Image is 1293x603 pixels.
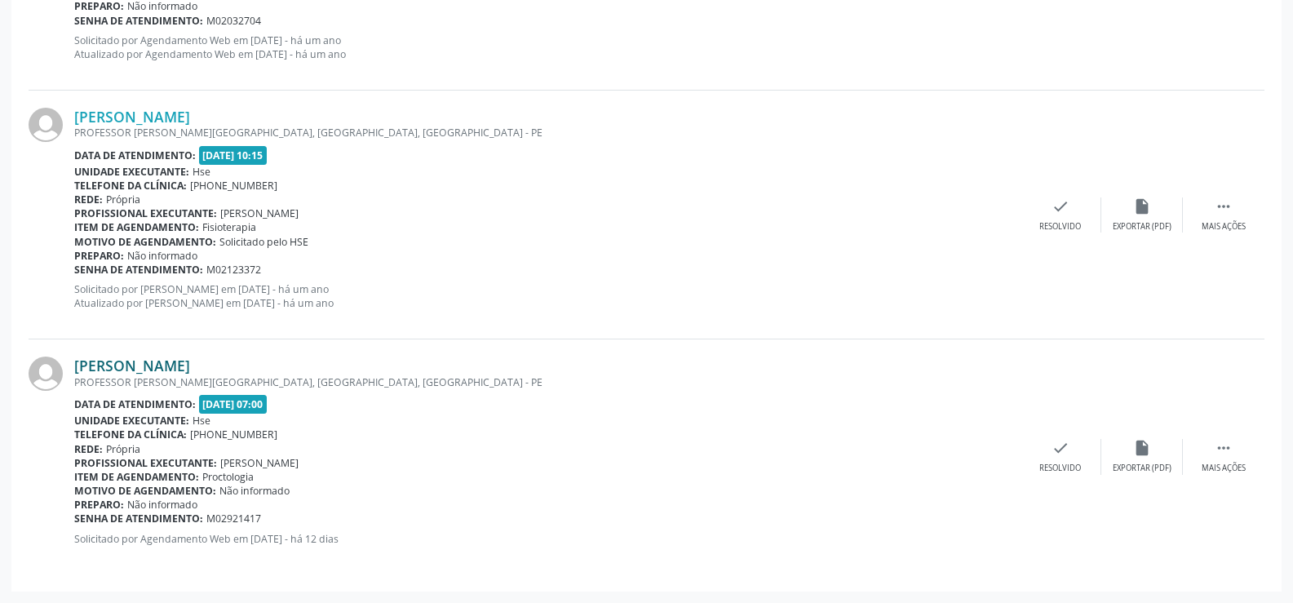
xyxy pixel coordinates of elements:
i: insert_drive_file [1133,439,1151,457]
span: Solicitado pelo HSE [219,235,308,249]
div: Exportar (PDF) [1113,463,1171,474]
span: Não informado [127,249,197,263]
div: PROFESSOR [PERSON_NAME][GEOGRAPHIC_DATA], [GEOGRAPHIC_DATA], [GEOGRAPHIC_DATA] - PE [74,126,1020,140]
b: Senha de atendimento: [74,14,203,28]
b: Telefone da clínica: [74,428,187,441]
b: Preparo: [74,498,124,512]
span: Proctologia [202,470,254,484]
span: [DATE] 10:15 [199,146,268,165]
p: Solicitado por Agendamento Web em [DATE] - há 12 dias [74,532,1020,546]
b: Senha de atendimento: [74,263,203,277]
a: [PERSON_NAME] [74,108,190,126]
div: Mais ações [1202,463,1246,474]
b: Motivo de agendamento: [74,484,216,498]
b: Rede: [74,442,103,456]
span: M02921417 [206,512,261,525]
b: Preparo: [74,249,124,263]
span: Hse [193,414,210,428]
b: Data de atendimento: [74,397,196,411]
b: Unidade executante: [74,165,189,179]
b: Data de atendimento: [74,149,196,162]
span: Fisioterapia [202,220,256,234]
div: Mais ações [1202,221,1246,233]
i:  [1215,197,1233,215]
p: Solicitado por Agendamento Web em [DATE] - há um ano Atualizado por Agendamento Web em [DATE] - h... [74,33,1020,61]
b: Item de agendamento: [74,220,199,234]
img: img [29,357,63,391]
i: check [1052,439,1069,457]
a: [PERSON_NAME] [74,357,190,375]
div: PROFESSOR [PERSON_NAME][GEOGRAPHIC_DATA], [GEOGRAPHIC_DATA], [GEOGRAPHIC_DATA] - PE [74,375,1020,389]
b: Motivo de agendamento: [74,235,216,249]
p: Solicitado por [PERSON_NAME] em [DATE] - há um ano Atualizado por [PERSON_NAME] em [DATE] - há um... [74,282,1020,310]
span: [PHONE_NUMBER] [190,428,277,441]
b: Senha de atendimento: [74,512,203,525]
span: Não informado [127,498,197,512]
b: Profissional executante: [74,206,217,220]
b: Rede: [74,193,103,206]
b: Telefone da clínica: [74,179,187,193]
b: Profissional executante: [74,456,217,470]
span: Própria [106,442,140,456]
span: Própria [106,193,140,206]
i:  [1215,439,1233,457]
b: Unidade executante: [74,414,189,428]
span: M02123372 [206,263,261,277]
span: [PERSON_NAME] [220,456,299,470]
span: Hse [193,165,210,179]
img: img [29,108,63,142]
div: Resolvido [1039,463,1081,474]
b: Item de agendamento: [74,470,199,484]
span: [PERSON_NAME] [220,206,299,220]
span: [PHONE_NUMBER] [190,179,277,193]
i: check [1052,197,1069,215]
div: Resolvido [1039,221,1081,233]
span: Não informado [219,484,290,498]
span: M02032704 [206,14,261,28]
i: insert_drive_file [1133,197,1151,215]
span: [DATE] 07:00 [199,395,268,414]
div: Exportar (PDF) [1113,221,1171,233]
